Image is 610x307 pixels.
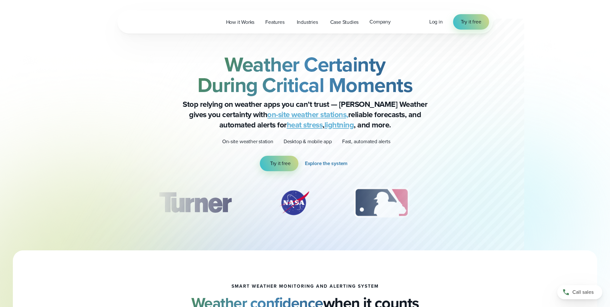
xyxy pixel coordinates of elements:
strong: Weather Certainty During Critical Moments [197,49,413,100]
span: Try it free [461,18,481,26]
p: Fast, automated alerts [342,138,390,145]
p: Desktop & mobile app [284,138,332,145]
img: Turner-Construction_1.svg [149,187,241,219]
span: Log in [429,18,443,25]
a: Try it free [453,14,489,30]
span: Try it free [270,160,291,167]
span: Features [265,18,284,26]
a: Log in [429,18,443,26]
a: lightning [324,119,354,131]
p: Stop relying on weather apps you can’t trust — [PERSON_NAME] Weather gives you certainty with rel... [177,99,434,130]
span: Company [369,18,391,26]
span: Call sales [572,288,594,296]
span: Industries [297,18,318,26]
a: How it Works [221,15,260,29]
a: Try it free [260,156,298,171]
div: 3 of 12 [348,187,415,219]
a: Call sales [557,285,602,299]
a: heat stress [287,119,323,131]
div: 1 of 12 [149,187,241,219]
img: NASA.svg [272,187,317,219]
img: PGA.svg [446,187,498,219]
span: Case Studies [330,18,359,26]
div: slideshow [150,187,461,222]
div: 4 of 12 [446,187,498,219]
span: Explore the system [305,160,348,167]
img: MLB.svg [348,187,415,219]
a: Explore the system [305,156,350,171]
span: How it Works [226,18,255,26]
a: Case Studies [325,15,364,29]
div: 2 of 12 [272,187,317,219]
p: On-site weather station [222,138,273,145]
a: on-site weather stations, [267,109,348,120]
h1: smart weather monitoring and alerting system [232,284,379,289]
